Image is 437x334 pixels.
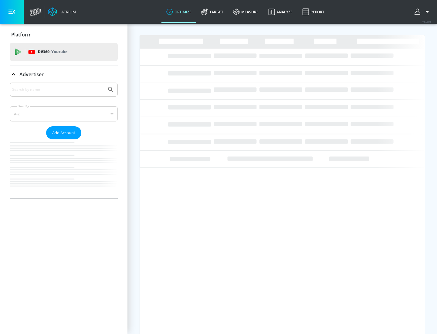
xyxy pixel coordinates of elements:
[51,49,67,55] p: Youtube
[46,126,81,139] button: Add Account
[10,139,118,198] nav: list of Advertiser
[52,129,75,136] span: Add Account
[228,1,263,23] a: measure
[10,66,118,83] div: Advertiser
[297,1,329,23] a: Report
[263,1,297,23] a: Analyze
[422,20,431,23] span: v 4.28.0
[38,49,67,55] p: DV360:
[196,1,228,23] a: Target
[10,26,118,43] div: Platform
[19,71,44,78] p: Advertiser
[161,1,196,23] a: optimize
[48,7,76,16] a: Atrium
[10,83,118,198] div: Advertiser
[59,9,76,15] div: Atrium
[12,86,104,94] input: Search by name
[11,31,32,38] p: Platform
[10,106,118,121] div: A-Z
[17,104,30,108] label: Sort By
[10,43,118,61] div: DV360: Youtube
